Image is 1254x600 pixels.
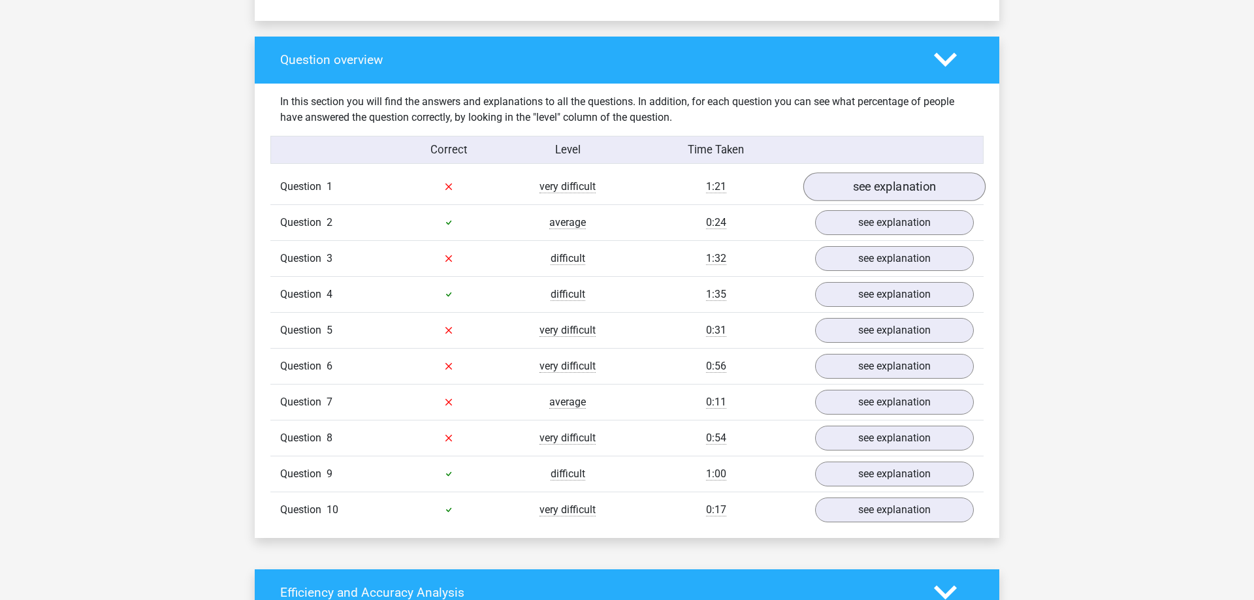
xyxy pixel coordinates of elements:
[270,94,984,125] div: In this section you will find the answers and explanations to all the questions. In addition, for...
[815,354,974,379] a: see explanation
[706,180,726,193] span: 1:21
[327,396,332,408] span: 7
[327,216,332,229] span: 2
[327,432,332,444] span: 8
[280,430,327,446] span: Question
[280,251,327,266] span: Question
[815,426,974,450] a: see explanation
[706,324,726,337] span: 0:31
[627,142,805,158] div: Time Taken
[815,318,974,343] a: see explanation
[327,288,332,300] span: 4
[539,324,596,337] span: very difficult
[706,432,726,445] span: 0:54
[551,252,585,265] span: difficult
[390,142,509,158] div: Correct
[280,215,327,230] span: Question
[706,216,726,229] span: 0:24
[803,172,986,201] a: see explanation
[508,142,627,158] div: Level
[549,396,586,409] span: average
[551,467,585,481] span: difficult
[539,432,596,445] span: very difficult
[706,503,726,516] span: 0:17
[815,462,974,486] a: see explanation
[706,467,726,481] span: 1:00
[280,585,914,600] h4: Efficiency and Accuracy Analysis
[327,360,332,372] span: 6
[706,360,726,373] span: 0:56
[280,52,914,67] h4: Question overview
[815,390,974,415] a: see explanation
[280,466,327,482] span: Question
[327,324,332,336] span: 5
[327,252,332,264] span: 3
[280,394,327,410] span: Question
[551,288,585,301] span: difficult
[280,179,327,195] span: Question
[327,467,332,480] span: 9
[815,282,974,307] a: see explanation
[706,396,726,409] span: 0:11
[539,180,596,193] span: very difficult
[280,323,327,338] span: Question
[706,252,726,265] span: 1:32
[280,358,327,374] span: Question
[539,503,596,516] span: very difficult
[706,288,726,301] span: 1:35
[327,180,332,193] span: 1
[549,216,586,229] span: average
[280,287,327,302] span: Question
[815,246,974,271] a: see explanation
[327,503,338,516] span: 10
[280,502,327,518] span: Question
[539,360,596,373] span: very difficult
[815,210,974,235] a: see explanation
[815,497,974,522] a: see explanation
